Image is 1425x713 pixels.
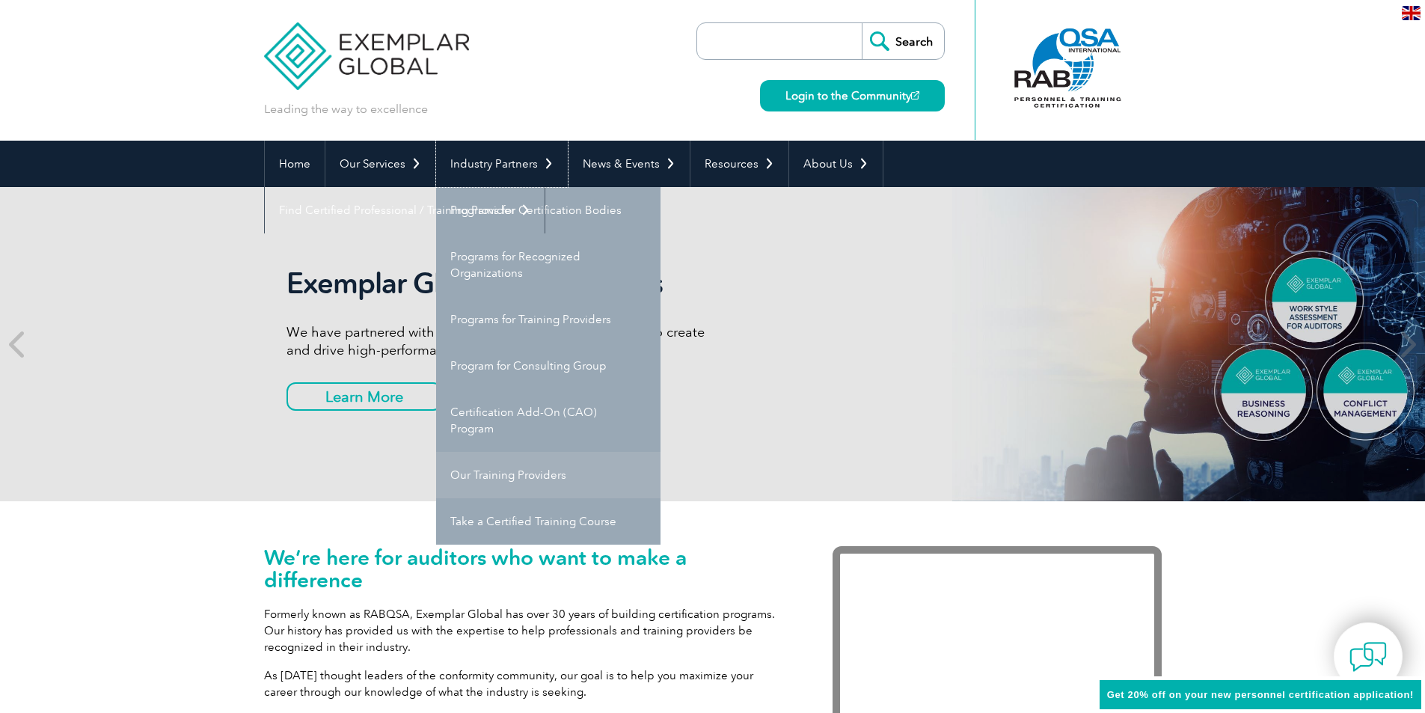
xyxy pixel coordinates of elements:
[286,323,713,359] p: We have partnered with TalentClick to give you a new tool to create and drive high-performance teams
[760,80,945,111] a: Login to the Community
[569,141,690,187] a: News & Events
[264,606,788,655] p: Formerly known as RABQSA, Exemplar Global has over 30 years of building certification programs. O...
[264,546,788,591] h1: We’re here for auditors who want to make a difference
[265,187,545,233] a: Find Certified Professional / Training Provider
[286,266,713,301] h2: Exemplar Global Assessments
[1107,689,1414,700] span: Get 20% off on your new personnel certification application!
[265,141,325,187] a: Home
[436,296,661,343] a: Programs for Training Providers
[264,667,788,700] p: As [DATE] thought leaders of the conformity community, our goal is to help you maximize your care...
[286,382,442,411] a: Learn More
[436,233,661,296] a: Programs for Recognized Organizations
[690,141,788,187] a: Resources
[436,389,661,452] a: Certification Add-On (CAO) Program
[436,141,568,187] a: Industry Partners
[436,187,661,233] a: Programs for Certification Bodies
[264,101,428,117] p: Leading the way to excellence
[1402,6,1421,20] img: en
[436,343,661,389] a: Program for Consulting Group
[436,498,661,545] a: Take a Certified Training Course
[436,452,661,498] a: Our Training Providers
[325,141,435,187] a: Our Services
[911,91,919,100] img: open_square.png
[789,141,883,187] a: About Us
[862,23,944,59] input: Search
[1349,638,1387,676] img: contact-chat.png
